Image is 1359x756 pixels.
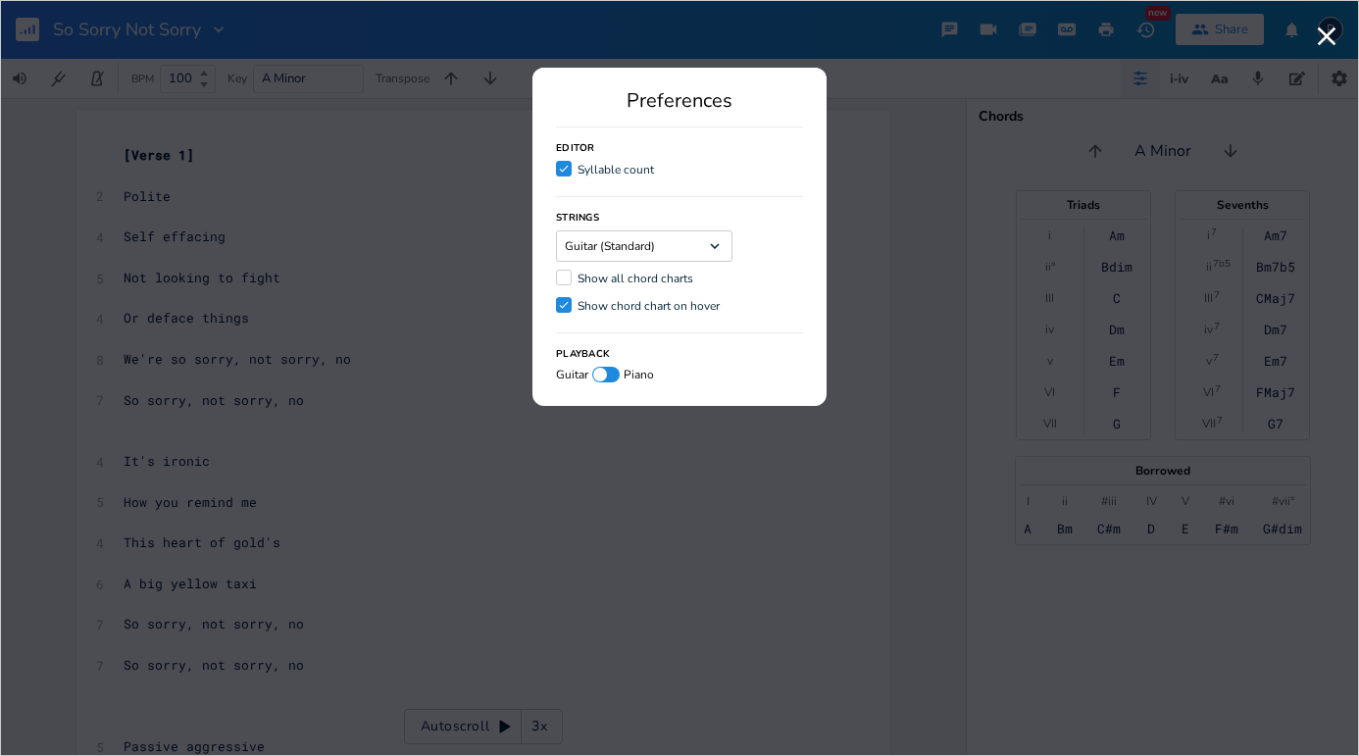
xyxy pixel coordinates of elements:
h3: Editor [556,143,595,153]
div: Syllable count [578,164,654,176]
div: Show chord chart on hover [578,300,720,312]
span: Guitar [556,369,588,380]
span: Piano [624,369,654,380]
h3: Strings [556,213,599,223]
div: Show all chord charts [578,273,693,284]
div: Preferences [556,91,803,111]
span: Guitar (Standard) [565,240,655,252]
h3: Playback [556,349,610,359]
